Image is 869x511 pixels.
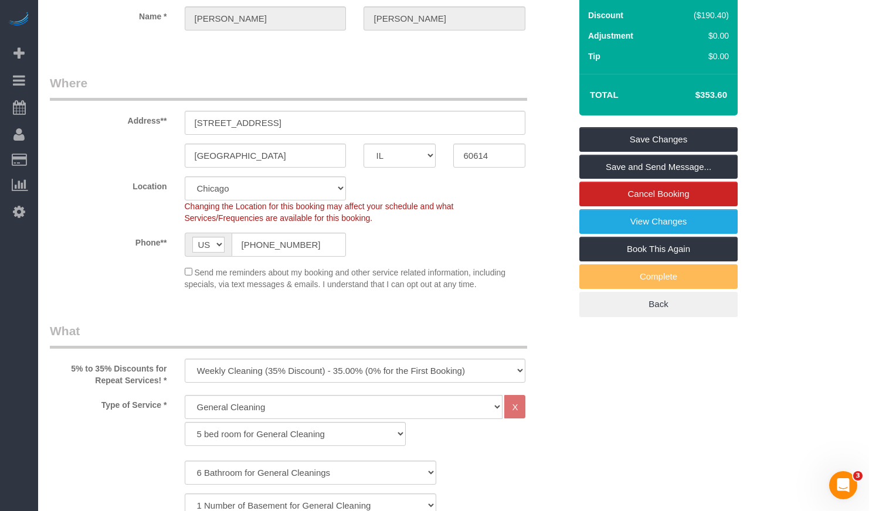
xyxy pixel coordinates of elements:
[579,155,738,179] a: Save and Send Message...
[41,395,176,411] label: Type of Service *
[41,6,176,22] label: Name *
[588,9,623,21] label: Discount
[50,322,527,349] legend: What
[41,359,176,386] label: 5% to 35% Discounts for Repeat Services! *
[579,292,738,316] a: Back
[579,127,738,152] a: Save Changes
[829,471,857,499] iframe: Intercom live chat
[670,50,729,62] div: $0.00
[185,268,506,289] span: Send me reminders about my booking and other service related information, including specials, via...
[588,50,600,62] label: Tip
[579,182,738,206] a: Cancel Booking
[185,202,454,223] span: Changing the Location for this booking may affect your schedule and what Services/Frequencies are...
[579,237,738,261] a: Book This Again
[588,30,633,42] label: Adjustment
[670,9,729,21] div: ($190.40)
[660,90,727,100] h4: $353.60
[7,12,30,28] img: Automaid Logo
[853,471,863,481] span: 3
[579,209,738,234] a: View Changes
[50,74,527,101] legend: Where
[185,6,347,30] input: First Name**
[590,90,619,100] strong: Total
[364,6,525,30] input: Last Name*
[670,30,729,42] div: $0.00
[453,144,525,168] input: Zip Code**
[41,176,176,192] label: Location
